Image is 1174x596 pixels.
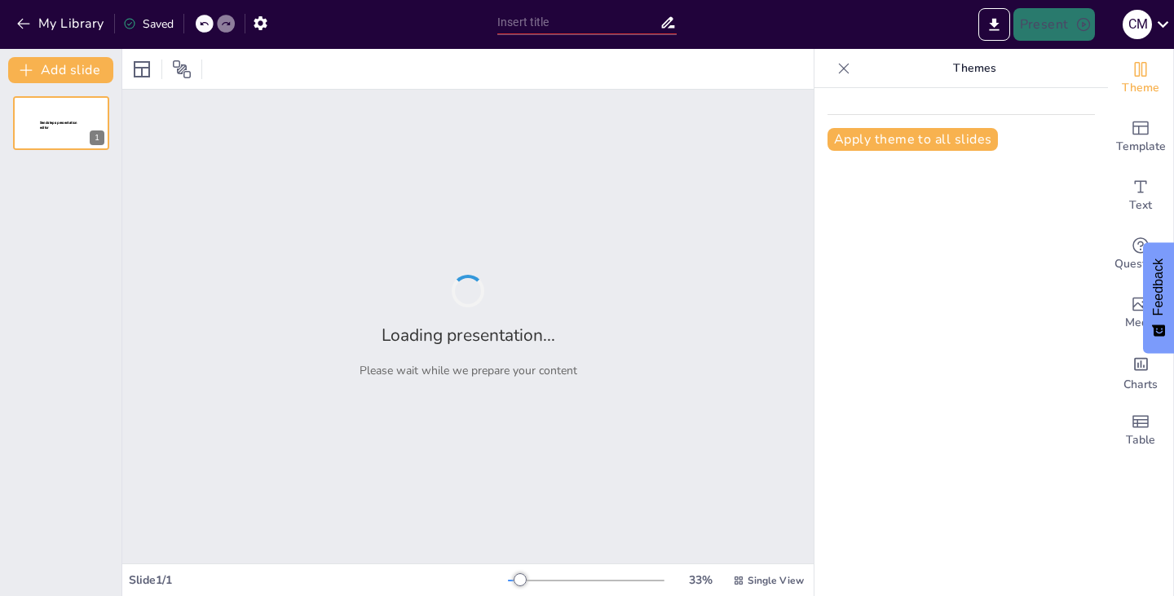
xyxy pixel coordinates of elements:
button: My Library [12,11,111,37]
div: 33 % [681,572,720,588]
h2: Loading presentation... [382,324,555,347]
div: Add ready made slides [1108,108,1173,166]
div: 1 [13,96,109,150]
div: Slide 1 / 1 [129,572,508,588]
span: Charts [1123,376,1158,394]
span: Media [1125,314,1157,332]
div: Layout [129,56,155,82]
span: Text [1129,196,1152,214]
div: C M [1123,10,1152,39]
div: Add text boxes [1108,166,1173,225]
div: Saved [123,16,174,32]
span: Feedback [1151,258,1166,316]
div: 1 [90,130,104,145]
div: Add images, graphics, shapes or video [1108,284,1173,342]
span: Theme [1122,79,1159,97]
p: Please wait while we prepare your content [360,363,577,378]
div: Add a table [1108,401,1173,460]
span: Table [1126,431,1155,449]
button: Add slide [8,57,113,83]
span: Sendsteps presentation editor [40,121,77,130]
span: Single View [748,574,804,587]
p: Themes [857,49,1092,88]
input: Insert title [497,11,660,34]
span: Template [1116,138,1166,156]
span: Position [172,60,192,79]
span: Questions [1114,255,1167,273]
button: C M [1123,8,1152,41]
div: Get real-time input from your audience [1108,225,1173,284]
button: Present [1013,8,1095,41]
div: Add charts and graphs [1108,342,1173,401]
div: Change the overall theme [1108,49,1173,108]
button: Export to PowerPoint [978,8,1010,41]
button: Apply theme to all slides [828,128,998,151]
button: Feedback - Show survey [1143,242,1174,353]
